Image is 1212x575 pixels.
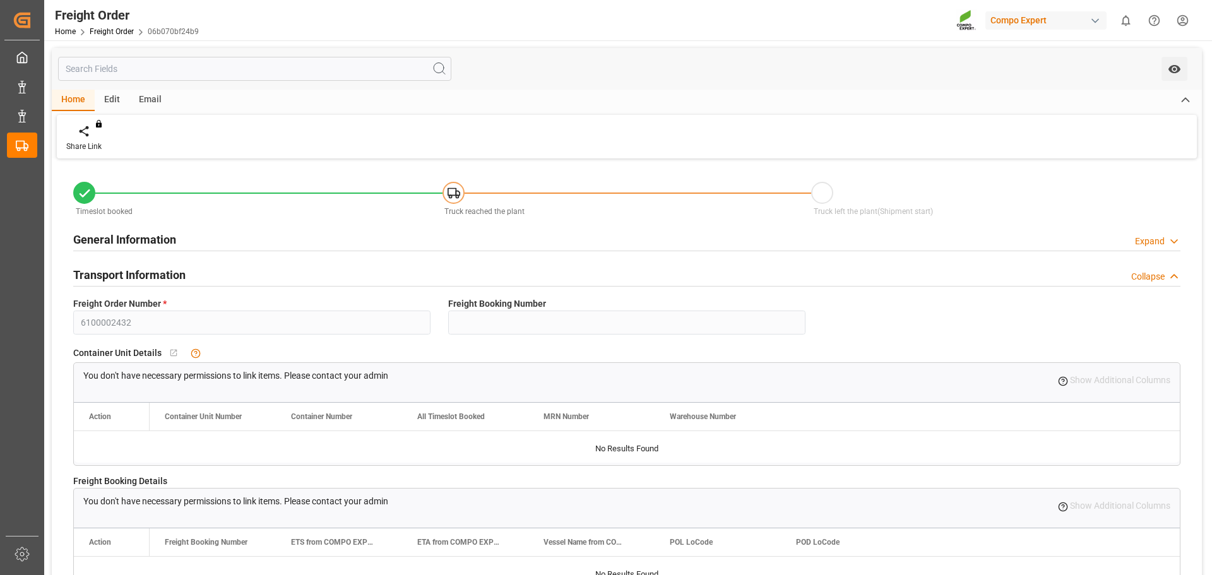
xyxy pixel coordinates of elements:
[90,27,134,36] a: Freight Order
[58,57,451,81] input: Search Fields
[165,412,242,421] span: Container Unit Number
[165,538,247,547] span: Freight Booking Number
[417,412,485,421] span: All Timeslot Booked
[444,207,525,216] span: Truck reached the plant
[55,6,199,25] div: Freight Order
[73,475,167,488] span: Freight Booking Details
[544,412,589,421] span: MRN Number
[76,207,133,216] span: Timeslot booked
[670,412,736,421] span: Warehouse Number
[73,266,186,283] h2: Transport Information
[1131,270,1165,283] div: Collapse
[89,412,111,421] div: Action
[291,538,376,547] span: ETS from COMPO EXPERT
[52,90,95,111] div: Home
[796,538,840,547] span: POD LoCode
[814,207,933,216] span: Truck left the plant(Shipment start)
[670,538,713,547] span: POL LoCode
[448,297,546,311] span: Freight Booking Number
[55,27,76,36] a: Home
[985,8,1112,32] button: Compo Expert
[1112,6,1140,35] button: show 0 new notifications
[83,369,388,382] p: You don't have necessary permissions to link items. Please contact your admin
[89,538,111,547] div: Action
[1140,6,1168,35] button: Help Center
[291,412,352,421] span: Container Number
[73,231,176,248] h2: General Information
[985,11,1107,30] div: Compo Expert
[83,495,388,508] p: You don't have necessary permissions to link items. Please contact your admin
[1161,57,1187,81] button: open menu
[417,538,502,547] span: ETA from COMPO EXPERT
[544,538,628,547] span: Vessel Name from COMPO EXPERT
[73,297,167,311] span: Freight Order Number
[956,9,977,32] img: Screenshot%202023-09-29%20at%2010.02.21.png_1712312052.png
[95,90,129,111] div: Edit
[129,90,171,111] div: Email
[1135,235,1165,248] div: Expand
[73,347,162,360] span: Container Unit Details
